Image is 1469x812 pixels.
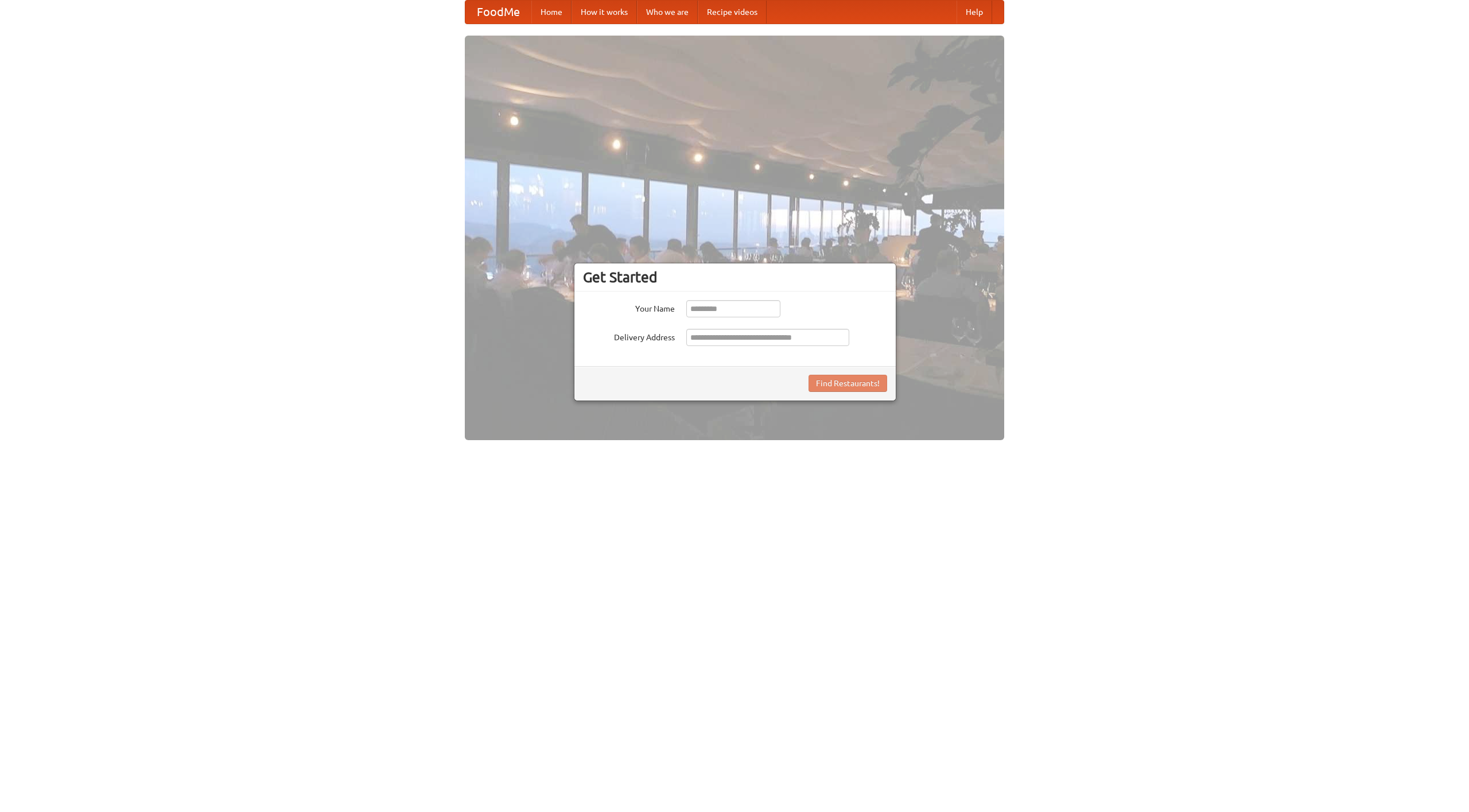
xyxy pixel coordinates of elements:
h3: Get Started [583,269,887,286]
a: How it works [572,1,637,24]
a: Who we are [637,1,698,24]
a: Help [957,1,992,24]
a: Recipe videos [698,1,767,24]
a: FoodMe [465,1,531,24]
a: Home [531,1,572,24]
label: Your Name [583,300,675,314]
label: Delivery Address [583,329,675,343]
button: Find Restaurants! [809,375,887,392]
